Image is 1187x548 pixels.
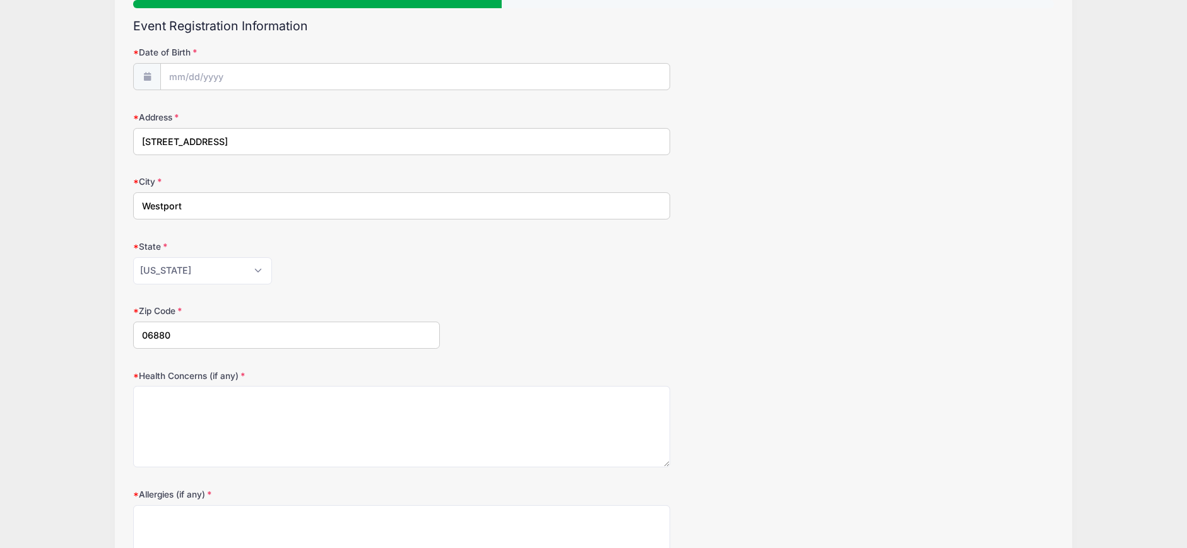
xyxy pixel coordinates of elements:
label: Address [133,111,440,124]
label: State [133,240,440,253]
input: mm/dd/yyyy [160,63,670,90]
label: Allergies (if any) [133,488,440,501]
input: xxxxx [133,322,440,349]
h2: Event Registration Information [133,19,1054,33]
label: Health Concerns (if any) [133,370,440,382]
label: Zip Code [133,305,440,317]
label: City [133,175,440,188]
label: Date of Birth [133,46,440,59]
